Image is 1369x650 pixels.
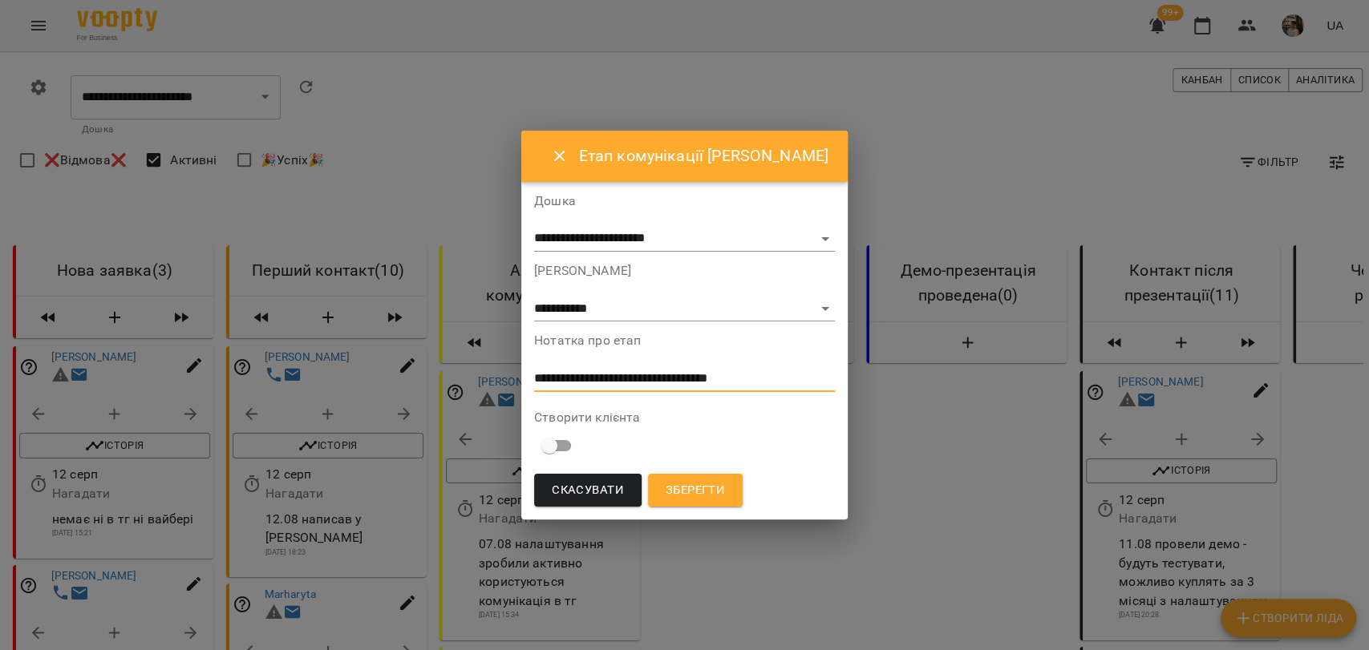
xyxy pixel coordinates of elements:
span: Скасувати [552,480,624,501]
label: Створити клієнта [534,411,835,424]
span: Зберегти [666,480,725,501]
label: [PERSON_NAME] [534,264,835,277]
button: Зберегти [648,474,743,507]
button: Скасувати [534,474,642,507]
label: Дошка [534,195,835,208]
h6: Етап комунікації [PERSON_NAME] [579,143,828,168]
button: Close [541,137,579,176]
label: Нотатка про етап [534,334,835,347]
